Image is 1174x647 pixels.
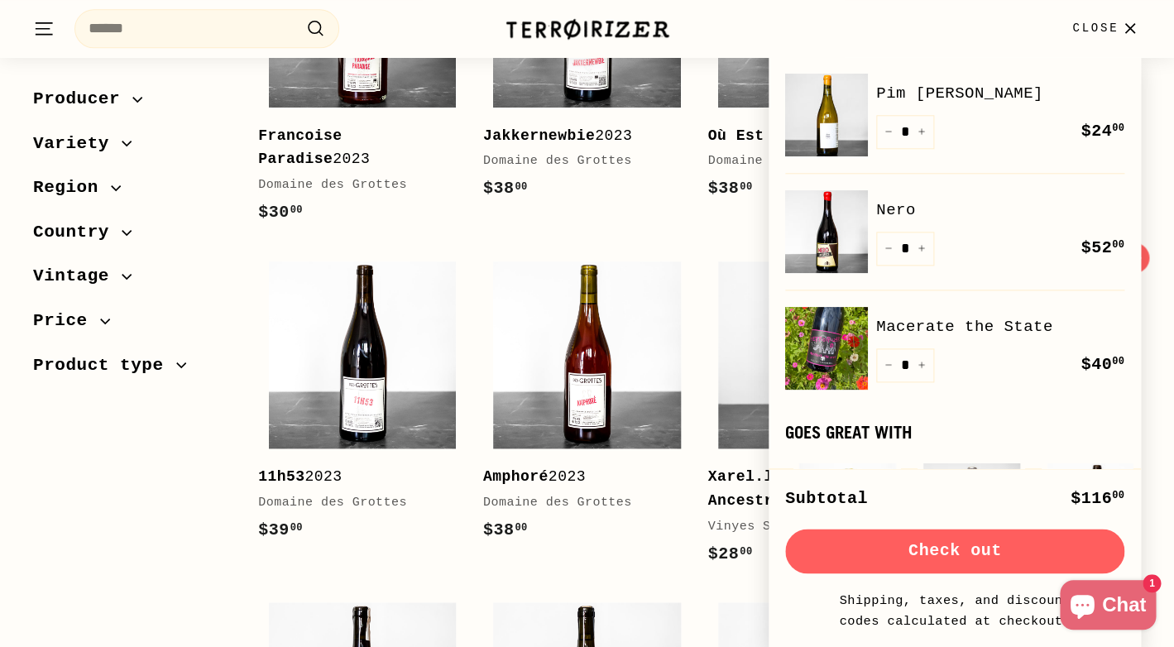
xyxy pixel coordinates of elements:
b: Francoise Paradise [258,127,342,168]
button: Product type [33,347,232,392]
button: Reduce item quantity by one [876,348,901,382]
button: Variety [33,126,232,170]
sup: 00 [1112,356,1124,367]
button: Close [1062,4,1151,53]
sup: 00 [740,546,752,558]
button: Producer [33,81,232,126]
sup: 00 [515,522,527,534]
img: Pim Pam Blanc [785,74,868,156]
div: 2023 [483,465,675,489]
sup: 00 [290,204,303,216]
div: 2023 [258,124,450,172]
a: Macerate the State [876,314,1124,339]
div: Subtotal [785,486,868,512]
sup: 00 [290,522,303,534]
sup: 00 [740,181,752,193]
inbox-online-store-chat: Shopify online store chat [1055,580,1161,634]
button: Country [33,214,232,259]
span: $30 [258,203,303,222]
span: $38 [483,520,528,539]
a: Pim [PERSON_NAME] [876,81,1124,106]
span: Price [33,307,100,335]
b: Où Est Chardy [708,127,829,144]
button: Region [33,170,232,214]
span: Product type [33,352,176,380]
span: $28 [708,544,753,563]
img: Nero [785,190,868,273]
div: 2022 [708,465,900,513]
sup: 00 [515,181,527,193]
span: Vintage [33,262,122,290]
a: Amphoré2023Domaine des Grottes [483,251,692,560]
small: Shipping, taxes, and discount codes calculated at checkout. [835,590,1075,630]
div: Vinyes Singulars [708,517,900,537]
div: Domaine des Grottes [258,175,450,195]
span: $24 [1081,122,1124,141]
button: Vintage [33,258,232,303]
div: 2023 [708,124,900,148]
span: Close [1072,19,1119,37]
span: $40 [1081,355,1124,374]
button: Check out [785,529,1124,573]
button: Price [33,303,232,347]
sup: 00 [1112,490,1124,501]
div: Domaine des Grottes [483,151,675,171]
img: Macerate the State [785,307,868,390]
sup: 00 [1112,122,1124,134]
div: $116 [1071,486,1124,512]
span: $38 [483,179,528,198]
span: Producer [33,85,132,113]
div: 2023 [258,465,450,489]
button: Increase item quantity by one [909,115,934,149]
a: Nero [876,198,1124,223]
b: Xarel.lo Vermell Ancestral [708,468,857,509]
div: Domaine des Grottes [483,493,675,513]
b: 11h53 [258,468,304,485]
div: Domaine des Grottes [258,493,450,513]
span: $39 [258,520,303,539]
span: Country [33,218,122,247]
a: 11h532023Domaine des Grottes [258,251,467,560]
sup: 00 [1112,239,1124,251]
div: Goes great with [785,423,1124,442]
a: Xarel.lo Vermell Ancestral2022Vinyes Singulars [708,251,917,584]
b: Amphoré [483,468,549,485]
button: Reduce item quantity by one [876,232,901,266]
div: 2023 [483,124,675,148]
span: Region [33,174,111,202]
button: Increase item quantity by one [909,348,934,382]
span: Variety [33,130,122,158]
b: Jakkernewbie [483,127,595,144]
span: $52 [1081,238,1124,257]
div: Domaine des Grottes [708,151,900,171]
span: $38 [708,179,753,198]
button: Reduce item quantity by one [876,115,901,149]
button: Increase item quantity by one [909,232,934,266]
